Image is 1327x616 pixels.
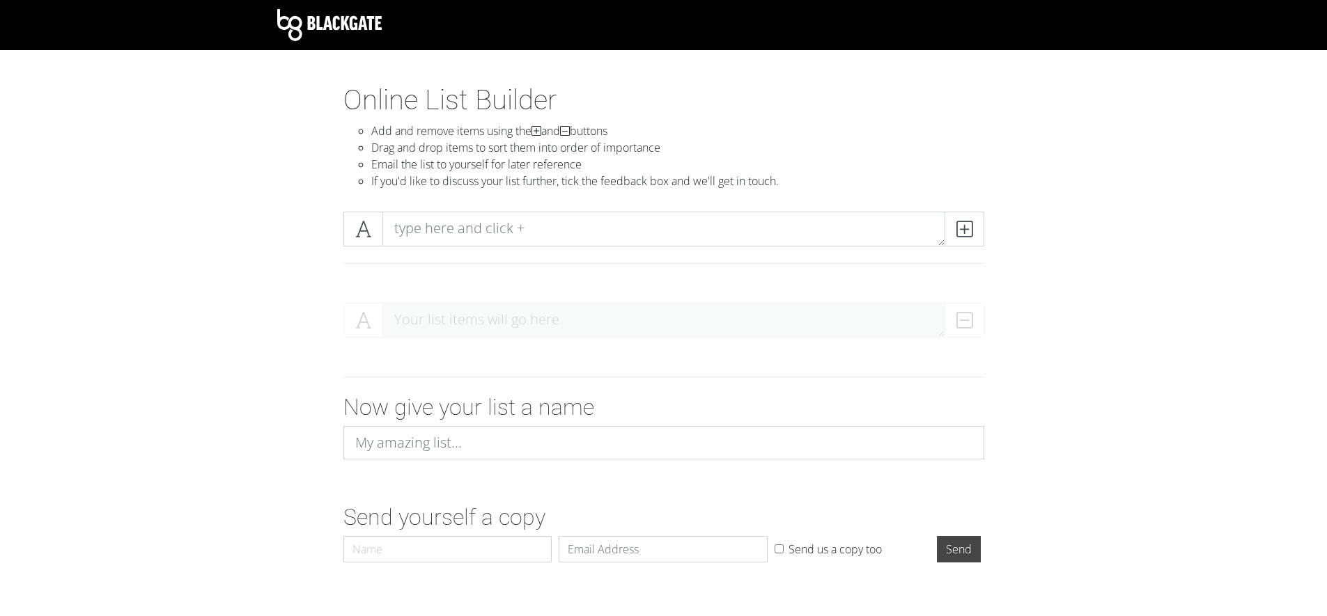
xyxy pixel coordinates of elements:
[343,504,984,530] h2: Send yourself a copy
[559,536,768,562] input: Email Address
[343,394,984,420] h2: Now give your list a name
[371,139,984,156] li: Drag and drop items to sort them into order of importance
[371,123,984,139] li: Add and remove items using the and buttons
[371,173,984,189] li: If you'd like to discuss your list further, tick the feedback box and we'll get in touch.
[343,426,984,459] input: My amazing list...
[343,536,552,562] input: Name
[789,541,882,558] label: Send us a copy too
[937,536,981,562] input: Send
[371,156,984,173] li: Email the list to yourself for later reference
[277,9,382,41] img: Blackgate
[343,84,984,117] h1: Online List Builder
